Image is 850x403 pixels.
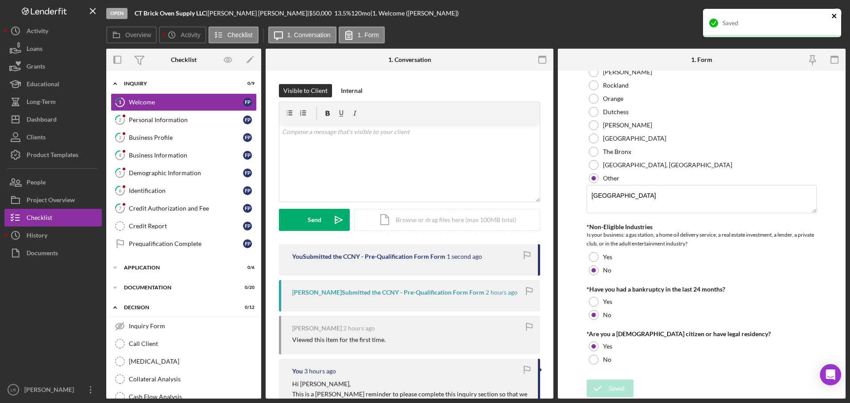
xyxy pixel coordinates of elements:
label: Activity [181,31,200,38]
div: 120 mo [351,10,371,17]
div: Educational [27,75,59,95]
label: 1. Form [358,31,379,38]
div: Loans [27,40,42,60]
div: History [27,226,47,246]
div: Clients [27,128,46,148]
button: Visible to Client [279,84,332,97]
label: Orange [603,95,623,102]
div: Credit Report [129,223,243,230]
div: Send [308,209,321,231]
button: LR[PERSON_NAME] [4,381,102,399]
button: Dashboard [4,111,102,128]
p: Hi [PERSON_NAME], [292,379,529,389]
label: No [603,267,611,274]
span: $50,000 [309,9,332,17]
b: CT Brick Oven Supply LLC [135,9,206,17]
div: Welcome [129,99,243,106]
div: Identification [129,187,243,194]
time: 2025-09-03 18:26 [343,325,375,332]
div: Inquiry [124,81,232,86]
div: F P [243,169,252,177]
div: 1. Conversation [388,56,431,63]
div: F P [243,239,252,248]
div: [PERSON_NAME] [22,381,80,401]
time: 2025-09-03 18:28 [486,289,518,296]
a: Educational [4,75,102,93]
a: 6IdentificationFP [111,182,257,200]
label: No [603,356,611,363]
label: Rockland [603,82,629,89]
label: [PERSON_NAME] [603,69,652,76]
label: Overview [125,31,151,38]
a: Credit ReportFP [111,217,257,235]
div: 0 / 20 [239,285,255,290]
button: Long-Term [4,93,102,111]
tspan: 5 [119,170,121,176]
div: Project Overview [27,191,75,211]
div: 0 / 6 [239,265,255,270]
div: F P [243,151,252,160]
div: [PERSON_NAME] Submitted the CCNY - Pre-Qualification Form Form [292,289,484,296]
button: History [4,226,102,244]
div: Checklist [27,209,52,229]
button: Loans [4,40,102,58]
label: The Bronx [603,148,631,155]
a: Prequalification CompleteFP [111,235,257,253]
div: You [292,368,303,375]
a: Collateral Analysis [111,370,257,388]
tspan: 1 [119,99,121,105]
button: Checklist [4,209,102,226]
div: Viewed this item for the first time. [292,336,386,343]
div: Internal [341,84,363,97]
label: Yes [603,343,612,350]
div: Personal Information [129,116,243,123]
a: People [4,173,102,191]
div: Grants [27,58,45,77]
a: 1WelcomeFP [111,93,257,111]
a: Documents [4,244,102,262]
div: Call Client [129,340,256,347]
div: Inquiry Form [129,322,256,330]
div: F P [243,186,252,195]
label: Yes [603,253,612,261]
div: Activity [27,22,48,42]
button: Clients [4,128,102,146]
div: | [135,10,208,17]
a: Inquiry Form [111,317,257,335]
button: Activity [159,27,206,43]
button: close [831,12,838,21]
label: [GEOGRAPHIC_DATA] [603,135,666,142]
a: [MEDICAL_DATA] [111,353,257,370]
div: Long-Term [27,93,56,113]
button: Product Templates [4,146,102,164]
div: Is your business: a gas station, a home oil delivery service, a real estate investment, a lender,... [587,230,817,248]
button: 1. Conversation [268,27,336,43]
tspan: 7 [119,205,122,211]
a: Grants [4,58,102,75]
div: 0 / 9 [239,81,255,86]
div: [PERSON_NAME] [PERSON_NAME] | [208,10,309,17]
div: F P [243,204,252,213]
time: 2025-09-03 20:19 [447,253,482,260]
a: 2Personal InformationFP [111,111,257,129]
div: Checklist [171,56,197,63]
button: Saved [587,380,634,397]
label: Checklist [228,31,253,38]
a: Activity [4,22,102,40]
div: [PERSON_NAME] [292,325,342,332]
div: Cash Flow Analysis [129,393,256,400]
button: Project Overview [4,191,102,209]
div: Dashboard [27,111,57,130]
div: Prequalification Complete [129,240,243,247]
div: Documents [27,244,58,264]
label: [GEOGRAPHIC_DATA], [GEOGRAPHIC_DATA] [603,161,732,169]
tspan: 6 [119,188,122,193]
div: Open [106,8,127,19]
div: Documentation [124,285,232,290]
